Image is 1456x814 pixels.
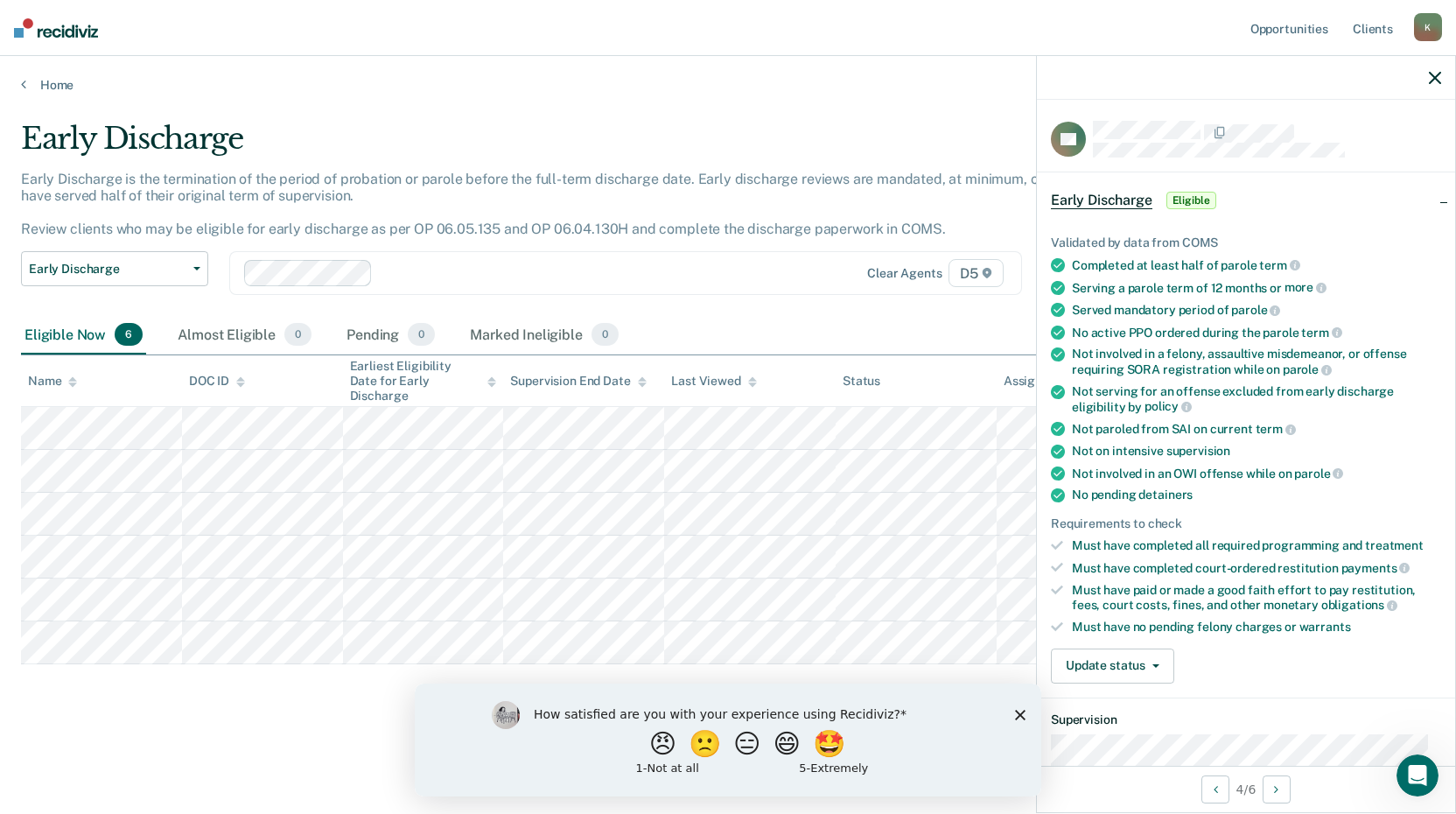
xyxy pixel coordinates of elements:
[591,323,619,346] span: 0
[1283,362,1332,376] span: parole
[1072,347,1441,376] div: Not involved in a felony, assaultive misdemeanor, or offense requiring SORA registration while on
[1396,754,1438,796] iframe: Intercom live chat
[671,374,756,389] div: Last Viewed
[1004,374,1086,389] div: Assigned to
[843,374,880,389] div: Status
[1144,399,1192,413] span: policy
[466,316,622,354] div: Marked Ineligible
[1072,466,1441,481] div: Not involved in an OWI offense while on
[1256,422,1296,436] span: term
[1259,258,1299,272] span: term
[1301,326,1341,340] span: term
[1138,488,1193,502] span: detainers
[1321,598,1397,612] span: obligations
[1072,384,1441,414] div: Not serving for an offense excluded from early discharge eligibility by
[510,374,646,389] div: Supervision End Date
[1072,257,1441,273] div: Completed at least half of parole
[1072,560,1441,576] div: Must have completed court-ordered restitution
[28,374,77,389] div: Name
[21,121,1113,171] div: Early Discharge
[189,374,245,389] div: DOC ID
[1414,13,1442,41] div: K
[29,262,186,277] span: Early Discharge
[1072,280,1441,296] div: Serving a parole term of 12 months or
[1072,325,1441,340] div: No active PPO ordered during the parole
[1037,172,1455,228] div: Early DischargeEligible
[1263,775,1291,803] button: Next Opportunity
[1051,192,1152,209] span: Early Discharge
[1231,303,1280,317] span: parole
[350,359,497,403] div: Earliest Eligibility Date for Early Discharge
[1072,488,1441,502] div: No pending
[1299,620,1351,634] span: warrants
[1072,583,1441,613] div: Must have paid or made a good faith effort to pay restitution, fees, court costs, fines, and othe...
[1051,235,1441,250] div: Validated by data from COMS
[867,266,941,281] div: Clear agents
[1051,649,1174,684] button: Update status
[174,316,315,354] div: Almost Eligible
[1072,444,1441,459] div: Not on intensive
[948,259,1004,287] span: D5
[284,323,311,346] span: 0
[115,323,143,346] span: 6
[1072,620,1441,635] div: Must have no pending felony charges or
[1166,444,1230,458] span: supervision
[1051,712,1441,727] dt: Supervision
[1072,538,1441,553] div: Must have completed all required programming and
[415,684,1041,796] iframe: Survey by Kim from Recidiviz
[1166,192,1216,209] span: Eligible
[1051,516,1441,531] div: Requirements to check
[1037,766,1455,812] div: 4 / 6
[343,316,438,354] div: Pending
[14,18,98,38] img: Recidiviz
[1284,280,1326,294] span: more
[21,77,1435,93] a: Home
[1365,538,1424,552] span: treatment
[1072,421,1441,437] div: Not paroled from SAI on current
[1072,302,1441,318] div: Served mandatory period of
[1294,467,1343,481] span: parole
[21,316,146,354] div: Eligible Now
[1201,775,1229,803] button: Previous Opportunity
[21,171,1108,238] p: Early Discharge is the termination of the period of probation or parole before the full-term disc...
[1341,561,1410,575] span: payments
[408,323,435,346] span: 0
